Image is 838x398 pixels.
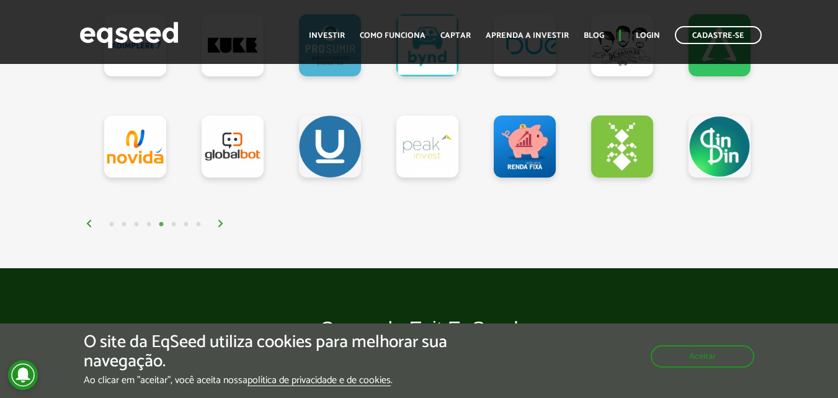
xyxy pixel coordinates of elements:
a: Login [636,32,660,40]
a: Peak Invest [396,115,458,178]
img: arrow%20left.svg [86,220,93,227]
a: Ulend [299,115,361,178]
button: 5 of 4 [155,219,167,231]
a: App Renda Fixa [494,115,556,178]
p: Ao clicar em "aceitar", você aceita nossa . [84,374,486,386]
button: 2 of 4 [118,219,130,231]
button: 8 of 4 [192,219,205,231]
h2: Casos de Exit EqSeed [149,318,689,358]
a: Captar [440,32,471,40]
button: 7 of 4 [180,219,192,231]
img: EqSeed [79,19,179,52]
a: GreenAnt [591,115,653,178]
img: arrow%20right.svg [217,220,225,227]
a: Blog [584,32,604,40]
button: 4 of 4 [143,219,155,231]
button: Aceitar [651,345,754,368]
a: Aprenda a investir [486,32,569,40]
h5: O site da EqSeed utiliza cookies para melhorar sua navegação. [84,333,486,371]
a: Cadastre-se [675,26,762,44]
a: Como funciona [360,32,426,40]
button: 1 of 4 [105,219,118,231]
button: 6 of 4 [167,219,180,231]
a: DinDin [689,115,751,178]
a: Investir [309,32,345,40]
a: Novidá [104,115,166,178]
button: 3 of 4 [130,219,143,231]
a: política de privacidade e de cookies [247,376,391,386]
a: Globalbot [202,115,264,178]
